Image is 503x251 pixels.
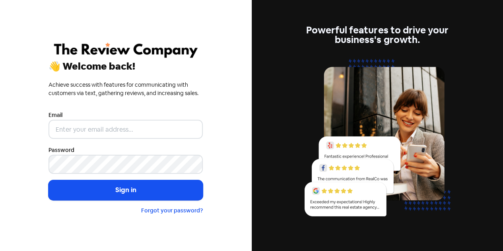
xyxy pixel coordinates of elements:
[49,62,203,71] div: 👋 Welcome back!
[49,111,62,119] label: Email
[141,207,203,214] a: Forgot your password?
[49,180,203,200] button: Sign in
[49,120,203,139] input: Enter your email address...
[49,81,203,97] div: Achieve success with features for communicating with customers via text, gathering reviews, and i...
[49,146,74,154] label: Password
[300,54,454,226] img: reviews
[300,25,454,45] div: Powerful features to drive your business's growth.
